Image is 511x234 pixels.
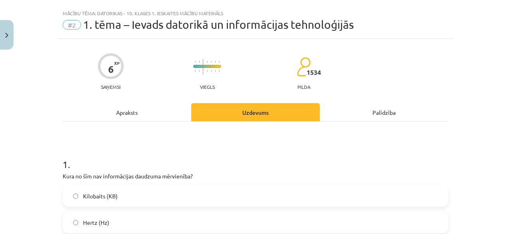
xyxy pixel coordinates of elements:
img: students-c634bb4e5e11cddfef0936a35e636f08e4e9abd3cc4e673bd6f9a4125e45ecb1.svg [297,57,311,77]
span: 1534 [307,69,321,76]
input: Hertz (Hz) [73,220,78,225]
div: Mācību tēma: Datorikas - 10. klases 1. ieskaites mācību materiāls [63,10,448,16]
img: icon-short-line-57e1e144782c952c97e751825c79c345078a6d821885a25fce030b3d8c18986b.svg [207,61,208,63]
span: XP [114,61,119,65]
div: Palīdzība [320,103,448,121]
input: Kilobaits (KB) [73,194,78,199]
img: icon-short-line-57e1e144782c952c97e751825c79c345078a6d821885a25fce030b3d8c18986b.svg [219,70,220,72]
img: icon-short-line-57e1e144782c952c97e751825c79c345078a6d821885a25fce030b3d8c18986b.svg [195,70,196,72]
img: icon-short-line-57e1e144782c952c97e751825c79c345078a6d821885a25fce030b3d8c18986b.svg [211,61,212,63]
img: icon-short-line-57e1e144782c952c97e751825c79c345078a6d821885a25fce030b3d8c18986b.svg [199,61,200,63]
img: icon-short-line-57e1e144782c952c97e751825c79c345078a6d821885a25fce030b3d8c18986b.svg [199,70,200,72]
img: icon-short-line-57e1e144782c952c97e751825c79c345078a6d821885a25fce030b3d8c18986b.svg [215,61,216,63]
div: Uzdevums [191,103,320,121]
img: icon-short-line-57e1e144782c952c97e751825c79c345078a6d821885a25fce030b3d8c18986b.svg [195,61,196,63]
img: icon-short-line-57e1e144782c952c97e751825c79c345078a6d821885a25fce030b3d8c18986b.svg [219,61,220,63]
img: icon-short-line-57e1e144782c952c97e751825c79c345078a6d821885a25fce030b3d8c18986b.svg [211,70,212,72]
span: Hertz (Hz) [83,218,109,227]
img: icon-close-lesson-0947bae3869378f0d4975bcd49f059093ad1ed9edebbc8119c70593378902aed.svg [5,33,8,38]
p: Saņemsi [98,84,124,90]
img: icon-short-line-57e1e144782c952c97e751825c79c345078a6d821885a25fce030b3d8c18986b.svg [207,70,208,72]
p: Viegls [200,84,215,90]
img: icon-short-line-57e1e144782c952c97e751825c79c345078a6d821885a25fce030b3d8c18986b.svg [215,70,216,72]
span: 1. tēma – Ievads datorikā un informācijas tehnoloģijās [83,18,354,31]
h1: 1 . [63,145,448,170]
div: Apraksts [63,103,191,121]
span: #2 [63,20,81,30]
p: pilda [297,84,310,90]
p: Kura no šīm nav informācijas daudzuma mērvienība? [63,172,448,180]
span: Kilobaits (KB) [83,192,118,200]
img: icon-long-line-d9ea69661e0d244f92f715978eff75569469978d946b2353a9bb055b3ed8787d.svg [203,59,204,74]
div: 6 [108,64,114,75]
